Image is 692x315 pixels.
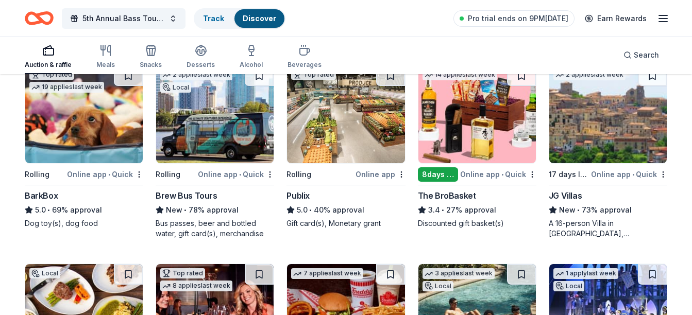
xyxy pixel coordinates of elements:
span: • [577,206,580,214]
button: Meals [96,40,115,74]
div: Dog toy(s), dog food [25,218,143,229]
div: 2 applies last week [160,69,232,80]
span: 3.4 [428,204,440,216]
img: Image for The BroBasket [418,65,536,163]
div: Snacks [140,61,162,69]
span: • [47,206,50,214]
div: Meals [96,61,115,69]
a: Image for The BroBasket14 applieslast week8days leftOnline app•QuickThe BroBasket3.4•27% approval... [418,65,536,229]
div: 1 apply last week [553,268,618,279]
span: • [501,170,503,179]
div: Discounted gift basket(s) [418,218,536,229]
a: Image for JG Villas2 applieslast week17 days leftOnline app•QuickJG VillasNew•73% approvalA 16-pe... [549,65,667,239]
a: Track [203,14,224,23]
div: Local [553,281,584,291]
button: Beverages [288,40,322,74]
div: Publix [286,189,310,202]
div: Desserts [187,61,215,69]
img: Image for JG Villas [549,65,667,163]
a: Image for BarkBoxTop rated19 applieslast weekRollingOnline app•QuickBarkBox5.0•69% approvalDog to... [25,65,143,229]
button: TrackDiscover [194,8,285,29]
div: Top rated [160,268,205,278]
div: Rolling [156,168,180,181]
div: 14 applies last week [423,69,497,80]
span: • [442,206,444,214]
div: Local [160,82,191,93]
button: Auction & raffle [25,40,72,74]
span: New [166,204,182,216]
button: Search [615,45,667,65]
div: Gift card(s), Monetary grant [286,218,405,229]
span: • [310,206,312,214]
div: 27% approval [418,204,536,216]
div: Local [29,268,60,278]
div: A 16-person Villa in [GEOGRAPHIC_DATA], [GEOGRAPHIC_DATA], [GEOGRAPHIC_DATA] for 7days/6nights (R... [549,218,667,239]
span: 5.0 [297,204,308,216]
img: Image for Publix [287,65,404,163]
div: 19 applies last week [29,82,104,93]
div: 7 applies last week [291,268,363,279]
div: Brew Bus Tours [156,189,217,202]
div: Local [423,281,453,291]
div: Rolling [25,168,49,181]
img: Image for BarkBox [25,65,143,163]
span: 5.0 [35,204,46,216]
span: • [632,170,634,179]
div: 8 applies last week [160,281,232,291]
div: Online app Quick [460,168,536,181]
div: Online app Quick [591,168,667,181]
button: Alcohol [240,40,263,74]
a: Pro trial ends on 9PM[DATE] [453,10,575,27]
span: New [559,204,576,216]
a: Home [25,6,54,30]
div: 17 days left [549,168,589,181]
div: Rolling [286,168,311,181]
div: Top rated [29,69,74,80]
div: JG Villas [549,189,582,202]
div: Alcohol [240,61,263,69]
div: 2 applies last week [553,69,626,80]
div: Bus passes, beer and bottled water, gift card(s), merchandise [156,218,274,239]
img: Image for Brew Bus Tours [156,65,274,163]
div: 73% approval [549,204,667,216]
div: 3 applies last week [423,268,495,279]
span: Pro trial ends on 9PM[DATE] [468,12,568,25]
button: Desserts [187,40,215,74]
span: • [184,206,187,214]
div: BarkBox [25,189,58,202]
span: 5th Annual Bass Tournament and Dinner [82,12,165,25]
div: Online app Quick [198,168,274,181]
div: 69% approval [25,204,143,216]
span: • [239,170,241,179]
span: • [108,170,110,179]
div: Online app Quick [67,168,143,181]
div: Beverages [288,61,322,69]
a: Image for Brew Bus Tours2 applieslast weekLocalRollingOnline app•QuickBrew Bus ToursNew•78% appro... [156,65,274,239]
span: Search [634,49,659,61]
div: Top rated [291,69,336,80]
a: Discover [243,14,276,23]
a: Image for PublixTop ratedRollingOnline appPublix5.0•40% approvalGift card(s), Monetary grant [286,65,405,229]
div: 40% approval [286,204,405,216]
div: 78% approval [156,204,274,216]
div: Online app [356,168,406,181]
button: Snacks [140,40,162,74]
a: Earn Rewards [579,9,653,28]
div: Auction & raffle [25,61,72,69]
div: The BroBasket [418,189,476,202]
div: 8 days left [418,167,458,182]
button: 5th Annual Bass Tournament and Dinner [62,8,185,29]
